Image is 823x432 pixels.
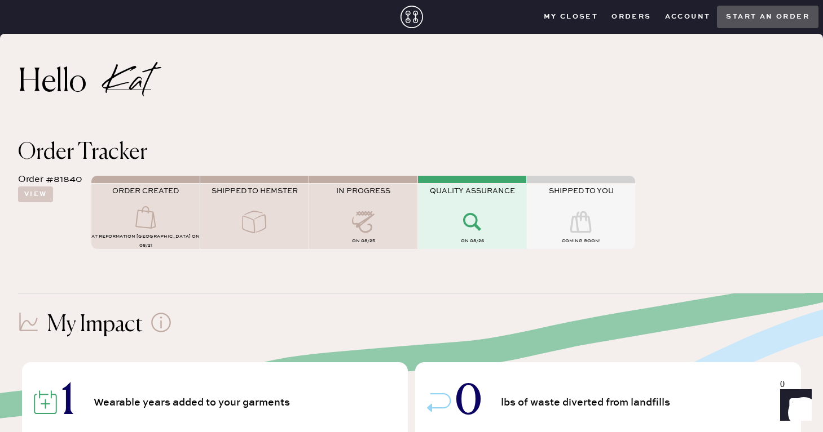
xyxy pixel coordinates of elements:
[605,8,658,25] button: Orders
[18,186,53,202] button: View
[658,8,718,25] button: Account
[212,186,298,195] span: SHIPPED TO HEMSTER
[18,173,82,186] div: Order #81840
[112,186,179,195] span: ORDER CREATED
[336,186,390,195] span: IN PROGRESS
[18,141,147,164] span: Order Tracker
[94,398,294,408] span: Wearable years added to your garments
[562,238,600,244] span: COMING SOON!
[18,69,107,96] h2: Hello
[717,6,818,28] button: Start an order
[430,186,515,195] span: QUALITY ASSURANCE
[352,238,375,244] span: on 08/25
[537,8,605,25] button: My Closet
[461,238,484,244] span: on 08/26
[107,75,151,90] h2: Kat
[549,186,614,195] span: SHIPPED TO YOU
[61,383,74,422] span: 1
[91,234,200,248] span: AT Reformation [GEOGRAPHIC_DATA] on 08/21
[455,383,482,422] span: 0
[47,311,143,339] h1: My Impact
[501,398,674,408] span: lbs of waste diverted from landfills
[769,381,818,430] iframe: Front Chat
